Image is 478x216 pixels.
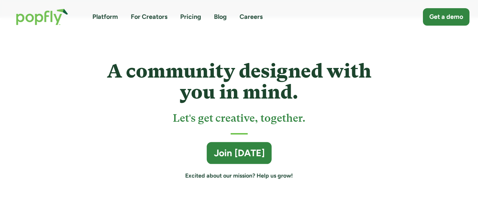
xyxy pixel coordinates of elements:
[214,147,264,160] div: Join [DATE]
[92,60,386,103] h4: A community designed with you in mind.
[131,12,167,21] a: For Creators
[429,12,463,21] div: Get a demo
[92,12,118,21] a: Platform
[180,12,201,21] a: Pricing
[240,12,263,21] a: Careers
[214,12,227,21] a: Blog
[206,142,272,164] a: Join [DATE]
[9,1,75,32] a: home
[185,172,293,180] a: Excited about our mission? Help us grow!
[173,111,306,125] h3: Let's get creative, together.
[423,8,469,26] a: Get a demo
